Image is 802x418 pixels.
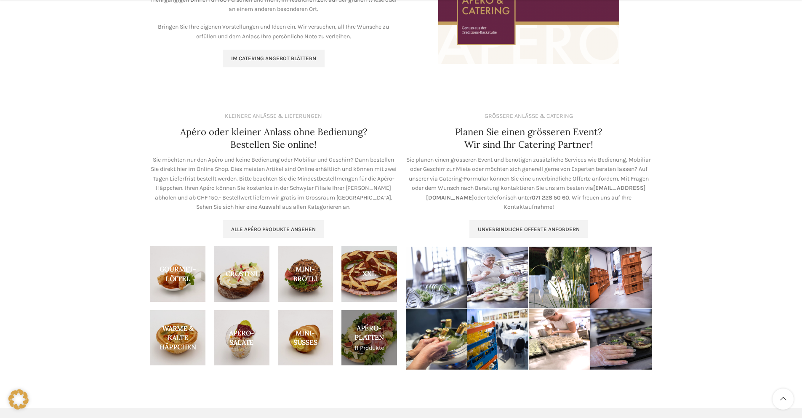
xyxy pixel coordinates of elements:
[223,50,325,67] a: Im Catering Angebot blättern
[406,308,467,370] img: Getränke mit Service
[590,308,652,370] img: Mini-Brötli
[341,310,397,366] a: Product category apero-platten
[773,389,794,410] a: Scroll to top button
[150,246,206,302] a: Product category gourmet-loeffel
[406,156,651,192] span: Sie planen einen grösseren Event und benötigen zusätzliche Services wie Bedienung, Mobiliar oder ...
[485,112,573,121] div: GRÖSSERE ANLÄSSE & CATERING
[478,226,580,233] span: Unverbindliche Offerte anfordern
[532,194,569,201] span: 071 228 50 60
[278,310,333,366] a: Product category mini-suesses
[467,308,528,370] img: Mehrgang Dinner
[150,310,206,366] a: Product category haeppchen
[150,155,397,212] p: Sie möchten nur den Apéro und keine Bedienung oder Mobiliar und Geschirr? Dann bestellen Sie dire...
[214,310,269,366] a: Product category apero-salate
[180,125,367,152] h4: Apéro oder kleiner Anlass ohne Bedienung? Bestellen Sie online!
[474,194,532,201] span: oder telefonisch unter
[529,247,590,308] img: Catering-Anlass draussen
[231,226,316,233] span: Alle Apéro Produkte ansehen
[467,247,528,308] img: Mini-Brötli in der Vorbereitung
[469,220,588,238] a: Unverbindliche Offerte anfordern
[455,125,602,152] h4: Planen Sie einen grösseren Event? Wir sind Ihr Catering Partner!
[214,246,269,302] a: Product category crostini
[341,246,397,302] a: Product category xxl
[231,55,316,62] span: Im Catering Angebot blättern
[590,247,652,308] img: Professionelle Lieferung
[426,184,646,201] span: [EMAIL_ADDRESS][DOMAIN_NAME]
[278,246,333,302] a: Product category mini-broetli
[406,247,467,308] img: Gourmet-Löffel werden vorbereitet
[225,112,322,121] div: KLEINERE ANLÄSSE & LIEFERUNGEN
[529,308,590,370] img: Mini-Desserts
[223,220,324,238] a: Alle Apéro Produkte ansehen
[150,22,397,41] p: Bringen Sie Ihre eigenen Vorstellungen und Ideen ein. Wir versuchen, all Ihre Wünsche zu erfüllen...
